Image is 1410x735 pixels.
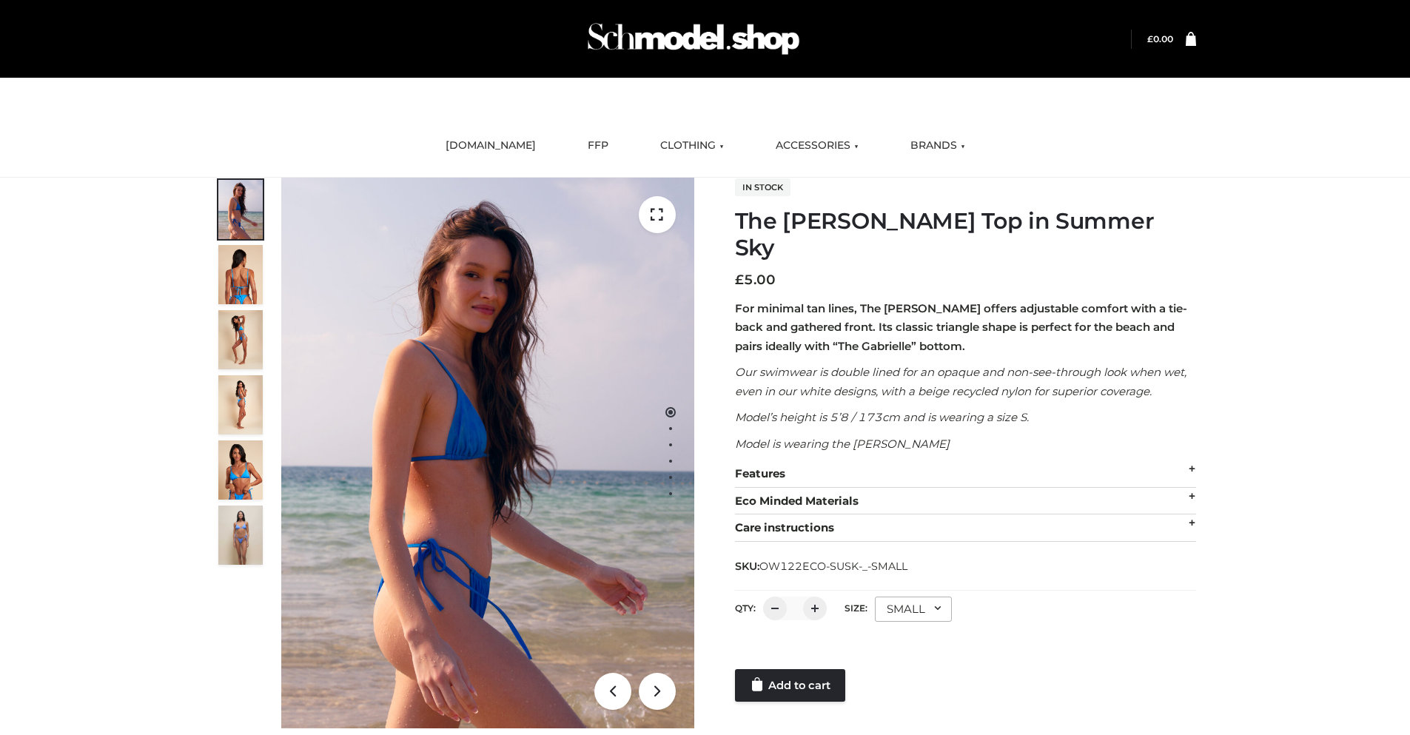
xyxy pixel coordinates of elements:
[735,514,1196,542] div: Care instructions
[759,560,907,573] span: OW122ECO-SUSK-_-SMALL
[735,603,756,614] label: QTY:
[218,180,263,239] img: 1.Alex-top_SS-1_4464b1e7-c2c9-4e4b-a62c-58381cd673c0-1.jpg
[218,310,263,369] img: 4.Alex-top_CN-1-1-2.jpg
[845,603,867,614] label: Size:
[735,488,1196,515] div: Eco Minded Materials
[735,272,744,288] span: £
[735,437,950,451] em: Model is wearing the [PERSON_NAME]
[577,130,620,162] a: FFP
[218,440,263,500] img: 2.Alex-top_CN-1-1-2.jpg
[735,365,1186,398] em: Our swimwear is double lined for an opaque and non-see-through look when wet, even in our white d...
[1147,33,1173,44] a: £0.00
[218,506,263,565] img: SSVC.jpg
[1147,33,1153,44] span: £
[735,557,909,575] span: SKU:
[735,669,845,702] a: Add to cart
[765,130,870,162] a: ACCESSORIES
[218,375,263,434] img: 3.Alex-top_CN-1-1-2.jpg
[735,178,790,196] span: In stock
[649,130,735,162] a: CLOTHING
[875,597,952,622] div: SMALL
[583,10,805,68] img: Schmodel Admin 964
[281,178,694,728] img: 1.Alex-top_SS-1_4464b1e7-c2c9-4e4b-a62c-58381cd673c0 (1)
[735,301,1187,353] strong: For minimal tan lines, The [PERSON_NAME] offers adjustable comfort with a tie-back and gathered f...
[1147,33,1173,44] bdi: 0.00
[735,272,776,288] bdi: 5.00
[218,245,263,304] img: 5.Alex-top_CN-1-1_1-1.jpg
[899,130,976,162] a: BRANDS
[434,130,547,162] a: [DOMAIN_NAME]
[735,410,1029,424] em: Model’s height is 5’8 / 173cm and is wearing a size S.
[735,208,1196,261] h1: The [PERSON_NAME] Top in Summer Sky
[735,460,1196,488] div: Features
